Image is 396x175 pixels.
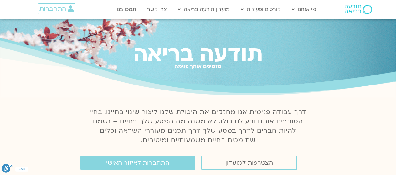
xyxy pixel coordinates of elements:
[86,107,310,145] p: דרך עבודה פנימית אנו מחזקים את היכולת שלנו ליצור שינוי בחיינו, בחיי הסובבים אותנו ובעולם כולו. לא...
[106,159,169,166] span: התחברות לאיזור האישי
[38,3,75,14] a: התחברות
[289,3,319,15] a: מי אנחנו
[225,159,273,166] span: הצטרפות למועדון
[114,3,139,15] a: תמכו בנו
[345,5,372,14] img: תודעה בריאה
[238,3,284,15] a: קורסים ופעילות
[175,3,233,15] a: מועדון תודעה בריאה
[144,3,170,15] a: צרו קשר
[201,156,297,170] a: הצטרפות למועדון
[39,5,66,12] span: התחברות
[80,156,195,170] a: התחברות לאיזור האישי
